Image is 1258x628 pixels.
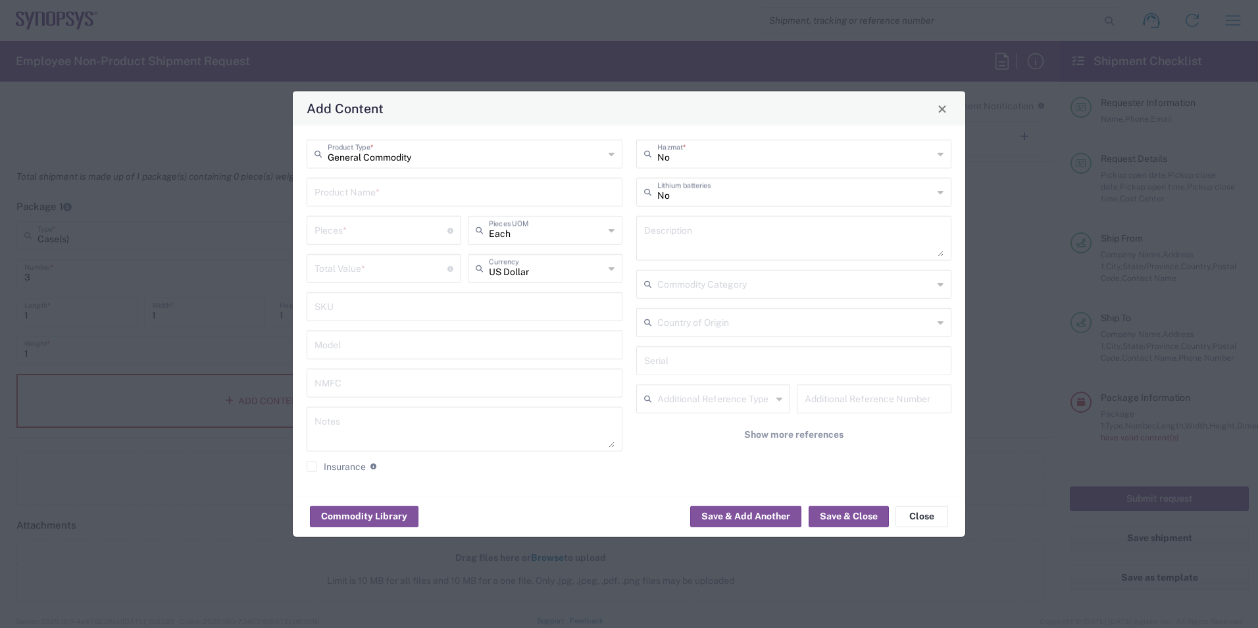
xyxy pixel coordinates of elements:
button: Save & Add Another [690,506,801,527]
label: Insurance [307,461,366,472]
button: Close [933,99,951,118]
span: Show more references [744,429,843,441]
button: Save & Close [809,506,889,527]
button: Close [895,506,948,527]
button: Commodity Library [310,506,418,527]
h4: Add Content [307,99,384,118]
